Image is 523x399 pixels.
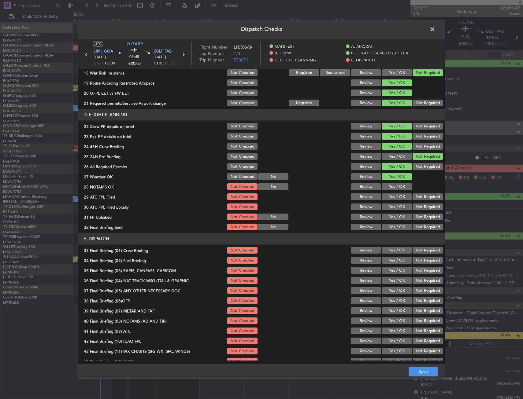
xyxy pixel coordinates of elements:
[382,70,412,76] button: Yes / OK
[413,257,443,264] button: Not Required
[413,123,443,130] button: Not Required
[382,184,412,190] button: Yes / OK
[382,267,412,274] button: Yes / OK
[413,70,443,76] button: Not Required
[413,224,443,231] button: Not Required
[413,338,443,345] button: Not Required
[413,204,443,210] button: Not Required
[413,100,443,107] button: Not Required
[382,214,412,221] button: Yes / OK
[382,90,412,97] button: Yes / OK
[413,143,443,150] button: Not Required
[382,277,412,284] button: Yes / OK
[382,358,412,365] button: Yes / OK
[382,348,412,355] button: Yes / OK
[413,247,443,254] button: Not Required
[382,204,412,210] button: Yes / OK
[413,153,443,160] button: Not Required
[382,247,412,254] button: Yes / OK
[382,224,412,231] button: Yes / OK
[382,123,412,130] button: Yes / OK
[413,133,443,140] button: Not Required
[382,308,412,314] button: Yes / OK
[382,80,412,86] button: Yes / OK
[413,267,443,274] button: Not Required
[413,308,443,314] button: Not Required
[382,287,412,294] button: Yes / OK
[382,153,412,160] button: Yes / OK
[382,318,412,324] button: Yes / OK
[413,358,443,365] button: Not Required
[409,367,438,377] button: Save
[382,338,412,345] button: Yes / OK
[382,298,412,304] button: Yes / OK
[382,257,412,264] button: Yes / OK
[382,194,412,200] button: Yes / OK
[382,143,412,150] button: Yes / OK
[382,328,412,335] button: Yes / OK
[382,133,412,140] button: Yes / OK
[413,287,443,294] button: Not Required
[413,163,443,170] button: Not Required
[382,100,412,107] button: Yes / OK
[413,328,443,335] button: Not Required
[78,20,445,38] header: Dispatch Checks
[413,277,443,284] button: Not Required
[413,214,443,221] button: Not Required
[382,163,412,170] button: Yes / OK
[413,298,443,304] button: Not Required
[413,348,443,355] button: Not Required
[382,174,412,180] button: Yes / OK
[413,194,443,200] button: Not Required
[413,318,443,324] button: Not Required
